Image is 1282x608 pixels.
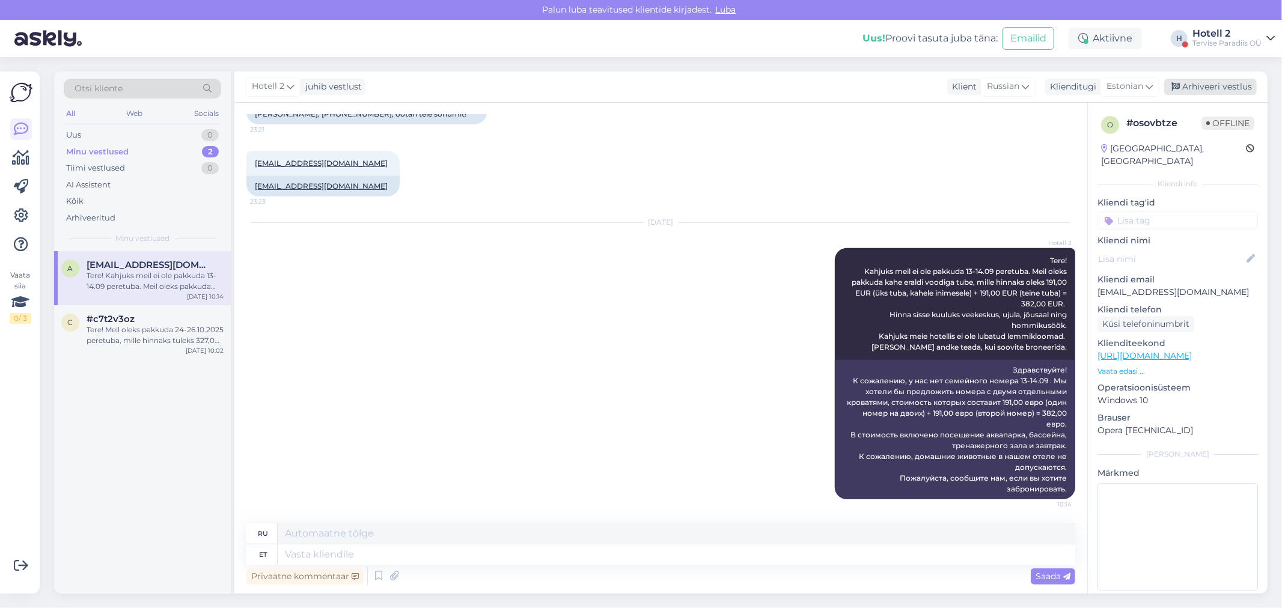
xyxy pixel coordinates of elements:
div: H [1171,30,1188,47]
p: Kliendi tag'id [1097,196,1258,209]
span: Saada [1036,571,1070,582]
span: o [1107,120,1113,129]
div: Uus [66,129,81,141]
p: [EMAIL_ADDRESS][DOMAIN_NAME] [1097,286,1258,299]
p: Kliendi telefon [1097,303,1258,316]
span: a.butenko@dec.lv [87,260,212,270]
div: Arhiveeritud [66,212,115,224]
img: Askly Logo [10,81,32,104]
div: Proovi tasuta juba täna: [862,31,998,46]
div: 0 [201,162,219,174]
span: #c7t2v3oz [87,314,135,324]
p: Märkmed [1097,467,1258,479]
button: Emailid [1003,27,1054,50]
div: All [64,106,78,121]
div: Küsi telefoninumbrit [1097,316,1194,332]
div: Aktiivne [1069,28,1142,49]
div: 0 / 3 [10,313,31,324]
div: Здравствуйте! К сожалению, у нас нет семейного номера 13-14.09 . Мы хотели бы предложить номера с... [835,360,1075,499]
div: AI Assistent [66,179,111,191]
a: [EMAIL_ADDRESS][DOMAIN_NAME] [255,159,388,168]
div: Vaata siia [10,270,31,324]
div: 0 [201,129,219,141]
div: Klient [947,81,977,93]
div: Privaatne kommentaar [246,568,364,585]
div: Hotell 2 [1192,29,1262,38]
span: Otsi kliente [75,82,123,95]
div: [DATE] 10:02 [186,346,224,355]
p: Kliendi email [1097,273,1258,286]
div: Minu vestlused [66,146,129,158]
div: Kliendi info [1097,178,1258,189]
span: Offline [1201,117,1254,130]
p: Brauser [1097,412,1258,424]
div: Kõik [66,195,84,207]
a: Hotell 2Tervise Paradiis OÜ [1192,29,1275,48]
span: 23:23 [250,197,295,206]
a: [URL][DOMAIN_NAME] [1097,350,1192,361]
div: Arhiveeri vestlus [1164,79,1257,95]
input: Lisa nimi [1098,252,1244,266]
div: ru [258,523,268,544]
div: [DATE] [246,217,1075,228]
div: Tervise Paradiis OÜ [1192,38,1262,48]
span: Russian [987,80,1019,93]
span: Hotell 2 [1027,239,1072,248]
div: Tiimi vestlused [66,162,125,174]
p: Vaata edasi ... [1097,366,1258,377]
p: Windows 10 [1097,394,1258,407]
span: Hotell 2 [252,80,284,93]
div: Web [124,106,145,121]
div: Tere! Kahjuks meil ei ole pakkuda 13-14.09 peretuba. Meil oleks pakkuda kahe eraldi voodiga tube,... [87,270,224,292]
div: Tere! Meil oleks pakkuda 24-26.10.2025 peretuba, mille hinnaks tuleks 327,00 EUR (24.10) + 327,00... [87,324,224,346]
p: Operatsioonisüsteem [1097,382,1258,394]
span: Minu vestlused [115,233,169,244]
div: Socials [192,106,221,121]
p: Opera [TECHNICAL_ID] [1097,424,1258,437]
span: 23:21 [250,125,295,134]
div: juhib vestlust [301,81,362,93]
div: [DATE] 10:14 [187,292,224,301]
a: [EMAIL_ADDRESS][DOMAIN_NAME] [255,181,388,190]
input: Lisa tag [1097,211,1258,230]
span: a [68,264,73,273]
span: 10:14 [1027,500,1072,509]
div: # osovbtze [1126,116,1201,130]
div: 2 [202,146,219,158]
b: Uus! [862,32,885,44]
p: Klienditeekond [1097,337,1258,350]
p: Kliendi nimi [1097,234,1258,247]
div: [GEOGRAPHIC_DATA], [GEOGRAPHIC_DATA] [1101,142,1246,168]
div: Klienditugi [1045,81,1096,93]
span: Luba [712,4,740,15]
span: c [68,318,73,327]
div: [PERSON_NAME] [1097,449,1258,460]
span: Estonian [1106,80,1143,93]
div: et [259,544,267,565]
